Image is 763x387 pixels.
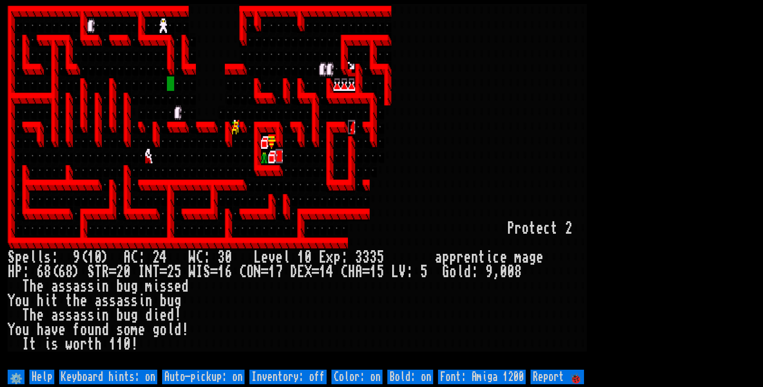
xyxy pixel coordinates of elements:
div: V [399,265,406,279]
div: n [102,279,109,294]
div: 3 [370,250,377,265]
div: T [22,279,29,294]
div: N [145,265,152,279]
div: 5 [174,265,181,279]
div: l [457,265,464,279]
div: e [37,308,44,323]
div: i [152,279,160,294]
div: 5 [377,250,384,265]
div: P [15,265,22,279]
div: ! [181,323,189,337]
div: e [174,279,181,294]
div: 3 [218,250,225,265]
div: Y [8,323,15,337]
input: Inventory: off [249,370,327,384]
div: e [261,250,268,265]
div: H [8,265,15,279]
div: T [152,265,160,279]
div: C [131,250,138,265]
div: : [22,265,29,279]
div: R [102,265,109,279]
div: d [464,265,471,279]
div: g [174,294,181,308]
div: e [37,279,44,294]
div: Y [8,294,15,308]
div: 2 [116,265,123,279]
input: Font: Amiga 1200 [438,370,526,384]
div: a [116,294,123,308]
div: u [123,308,131,323]
div: a [73,279,80,294]
div: = [362,265,370,279]
div: 1 [319,265,326,279]
div: i [485,250,493,265]
div: t [87,337,95,352]
div: : [138,250,145,265]
div: h [73,294,80,308]
div: d [145,308,152,323]
div: o [80,323,87,337]
input: Report 🐞 [531,370,584,384]
div: A [355,265,362,279]
div: 1 [87,250,95,265]
div: W [189,265,196,279]
div: p [15,250,22,265]
div: s [116,323,123,337]
input: Keyboard hints: on [59,370,157,384]
div: v [51,323,58,337]
div: s [109,294,116,308]
div: a [51,279,58,294]
div: n [145,294,152,308]
div: u [123,279,131,294]
div: g [529,250,536,265]
div: m [514,250,522,265]
div: t [29,337,37,352]
div: b [160,294,167,308]
div: i [138,294,145,308]
div: u [22,323,29,337]
div: a [73,308,80,323]
div: s [58,308,66,323]
div: ! [174,308,181,323]
div: l [37,250,44,265]
div: 7 [276,265,283,279]
div: e [138,323,145,337]
div: 1 [297,250,304,265]
div: r [457,250,464,265]
div: t [529,221,536,236]
div: s [131,294,138,308]
div: E [297,265,304,279]
div: 0 [123,337,131,352]
div: p [449,250,457,265]
div: e [276,250,283,265]
div: s [102,294,109,308]
div: S [203,265,210,279]
div: 3 [362,250,370,265]
div: g [131,308,138,323]
div: L [391,265,399,279]
div: W [189,250,196,265]
div: P [507,221,514,236]
div: h [29,308,37,323]
div: = [160,265,167,279]
div: e [22,250,29,265]
div: I [22,337,29,352]
div: a [522,250,529,265]
div: : [203,250,210,265]
div: 0 [507,265,514,279]
div: c [543,221,551,236]
div: 0 [500,265,507,279]
div: s [87,308,95,323]
div: H [348,265,355,279]
div: ( [51,265,58,279]
div: e [58,323,66,337]
div: s [123,294,131,308]
div: r [514,221,522,236]
div: s [87,279,95,294]
div: A [123,250,131,265]
div: 2 [565,221,572,236]
div: i [95,279,102,294]
div: s [44,250,51,265]
div: s [66,279,73,294]
div: d [102,323,109,337]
